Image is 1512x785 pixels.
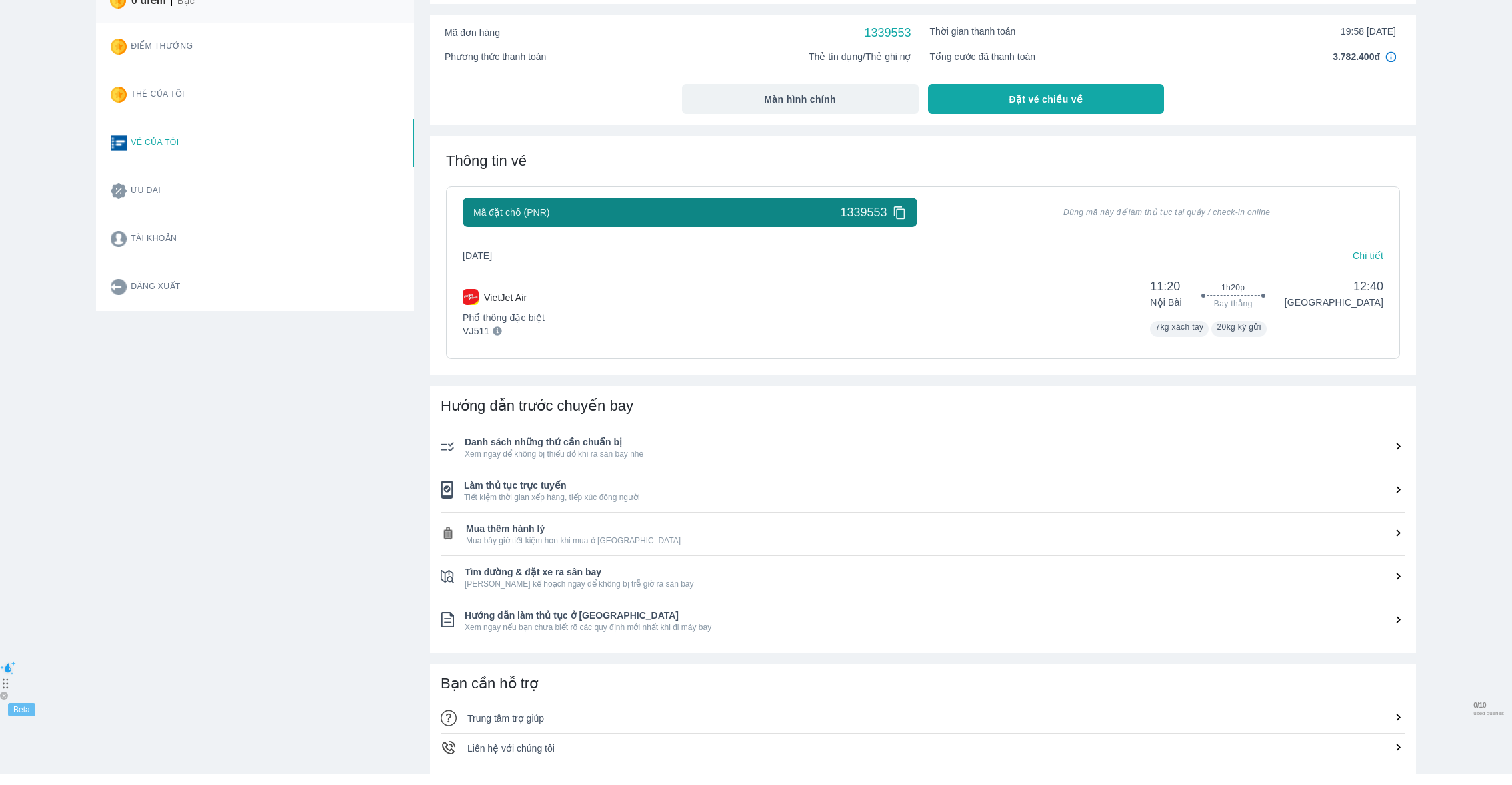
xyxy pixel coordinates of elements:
[465,565,1405,579] span: Tìm đường & đặt xe ra sân bay
[441,481,453,499] img: ic_checklist
[1353,249,1383,262] p: Chi tiết
[465,449,1405,459] span: Xem ngay để không bị thiếu đồ khi ra sân bay nhé
[111,87,127,103] img: star
[466,522,1405,535] span: Mua thêm hành lý
[1217,322,1261,332] span: 20kg ký gửi
[1285,296,1383,309] p: [GEOGRAPHIC_DATA]
[1285,278,1383,294] span: 12:40
[441,710,457,726] img: ic_qa
[928,84,1165,114] button: Đặt vé chiều về
[441,441,454,452] img: ic_checklist
[100,71,340,119] button: Thẻ của tôi
[441,612,454,628] img: ic_checklist
[764,93,836,106] span: Màn hình chính
[441,740,457,756] img: ic_phone-call
[467,743,555,754] span: Liên hệ với chúng tôi
[111,183,127,199] img: promotion
[1341,25,1396,38] span: 19:58 [DATE]
[1155,322,1203,332] span: 7kg xách tay
[682,84,919,114] button: Màn hình chính
[1333,50,1380,63] span: 3.782.400đ
[466,535,1405,546] span: Mua bây giờ tiết kiệm hơn khi mua ở [GEOGRAPHIC_DATA]
[467,713,544,724] span: Trung tâm trợ giúp
[463,311,545,324] p: Phổ thông đặc biệt
[864,25,911,41] span: 1339553
[100,23,340,71] button: Điểm thưởng
[465,435,1405,449] span: Danh sách những thứ cần chuẩn bị
[441,675,538,692] span: Bạn cần hỗ trợ
[473,206,549,219] span: Mã đặt chỗ (PNR)
[111,231,127,247] img: account
[100,263,340,311] button: Đăng xuất
[446,152,527,169] span: Thông tin vé
[464,479,1405,492] span: Làm thủ tục trực tuyến
[100,167,340,215] button: Ưu đãi
[464,492,1405,503] span: Tiết kiệm thời gian xếp hàng, tiếp xúc đông người
[1473,702,1504,710] span: 0 / 10
[96,23,414,311] div: Card thong tin user
[111,135,127,151] img: ticket
[441,570,454,583] img: ic_checklist
[484,291,527,304] p: VietJet Air
[809,50,911,63] span: Thẻ tín dụng/Thẻ ghi nợ
[100,119,340,167] button: Vé của tôi
[465,579,1405,589] span: [PERSON_NAME] kế hoạch ngay để không bị trễ giờ ra sân bay
[100,215,340,263] button: Tài khoản
[445,26,500,39] span: Mã đơn hàng
[111,39,127,55] img: star
[441,526,455,541] img: ic_checklist
[8,703,35,716] div: Beta
[930,50,1036,63] span: Tổng cước đã thanh toán
[465,622,1405,633] span: Xem ngay nếu bạn chưa biết rõ các quy định mới nhất khi đi máy bay
[1221,282,1245,293] span: 1h20p
[930,25,1016,38] span: Thời gian thanh toán
[463,249,503,262] span: [DATE]
[111,279,127,295] img: logout
[1214,298,1253,309] span: Bay thẳng
[1385,51,1396,62] img: in4
[1009,93,1083,106] span: Đặt vé chiều về
[441,397,633,414] span: Hướng dẫn trước chuyến bay
[1150,278,1181,294] span: 11:20
[463,324,489,338] p: VJ511
[465,609,1405,622] span: Hướng dẫn làm thủ tục ở [GEOGRAPHIC_DATA]
[840,204,887,220] span: 1339553
[1473,710,1504,717] span: used queries
[951,207,1384,218] span: Dùng mã này để làm thủ tục tại quầy / check-in online
[1150,296,1181,309] p: Nội Bài
[445,50,546,63] span: Phương thức thanh toán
